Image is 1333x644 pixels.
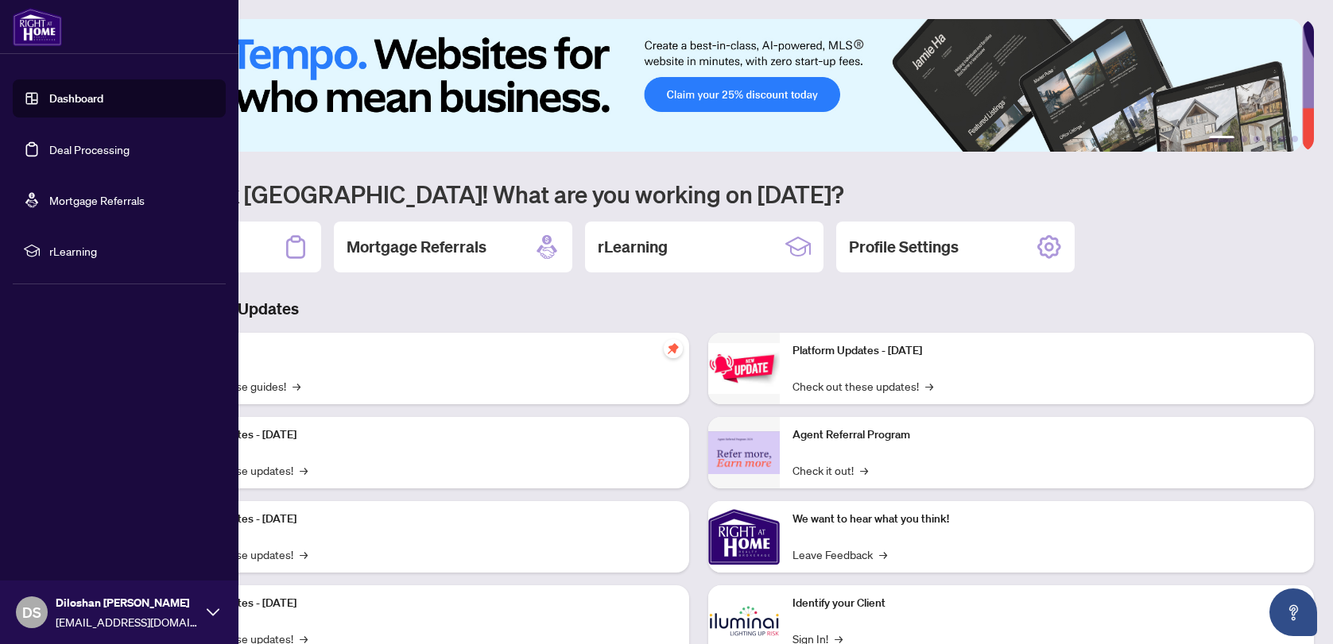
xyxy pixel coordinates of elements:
img: Platform Updates - June 23, 2025 [708,343,780,393]
span: pushpin [664,339,683,358]
p: Identify your Client [792,595,1302,612]
button: 3 [1254,136,1260,142]
span: → [293,377,300,395]
a: Check it out!→ [792,461,868,479]
a: Mortgage Referrals [49,193,145,207]
span: DS [22,601,41,623]
a: Dashboard [49,91,103,106]
p: Agent Referral Program [792,426,1302,444]
span: → [860,461,868,479]
h2: Profile Settings [849,236,959,258]
span: [EMAIL_ADDRESS][DOMAIN_NAME] [56,613,199,631]
img: We want to hear what you think! [708,501,780,573]
h2: rLearning [598,236,668,258]
span: → [300,546,308,563]
span: Diloshan [PERSON_NAME] [56,594,199,611]
img: Agent Referral Program [708,431,780,475]
p: Platform Updates - [DATE] [792,342,1302,360]
button: 5 [1279,136,1285,142]
p: Platform Updates - [DATE] [167,595,676,612]
a: Leave Feedback→ [792,546,887,563]
p: We want to hear what you think! [792,511,1302,528]
h1: Welcome back [GEOGRAPHIC_DATA]! What are you working on [DATE]? [83,179,1314,209]
h2: Mortgage Referrals [347,236,486,258]
p: Platform Updates - [DATE] [167,426,676,444]
span: → [300,461,308,479]
p: Platform Updates - [DATE] [167,511,676,528]
button: 2 [1241,136,1247,142]
h3: Brokerage & Industry Updates [83,298,1314,320]
a: Check out these updates!→ [792,377,933,395]
button: 1 [1209,136,1234,142]
button: Open asap [1269,588,1317,636]
span: → [879,546,887,563]
a: Deal Processing [49,142,130,156]
img: Slide 0 [83,19,1302,152]
button: 6 [1292,136,1298,142]
span: → [925,377,933,395]
button: 4 [1266,136,1273,142]
span: rLearning [49,242,215,260]
p: Self-Help [167,342,676,360]
img: logo [13,8,62,46]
